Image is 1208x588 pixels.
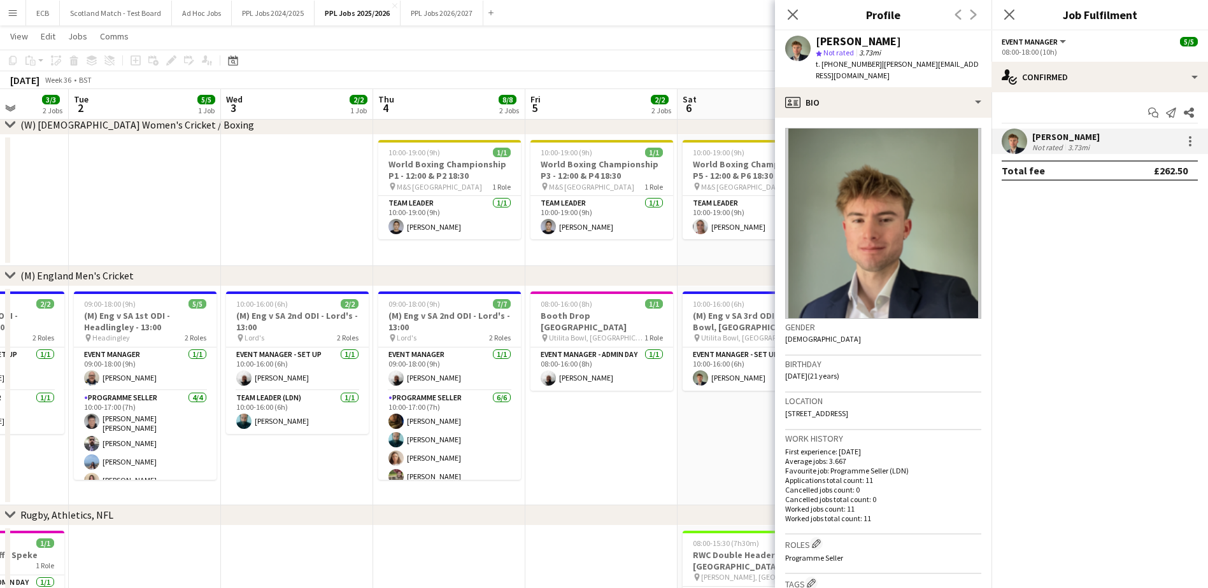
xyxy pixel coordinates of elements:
h3: World Boxing Championship P5 - 12:00 & P6 18:30 [683,158,825,181]
span: 2/2 [36,299,54,309]
span: Event Manager [1002,37,1058,46]
div: (M) England Men's Cricket [20,269,134,282]
span: 1 Role [644,333,663,342]
app-card-role: Event Manager - Set up1/110:00-16:00 (6h)[PERSON_NAME] [683,347,825,391]
span: [STREET_ADDRESS] [785,409,848,418]
app-card-role: Event Manager1/109:00-18:00 (9h)[PERSON_NAME] [378,347,521,391]
span: 1/1 [493,148,511,157]
div: 09:00-18:00 (9h)7/7(M) Eng v SA 2nd ODI - Lord's - 13:00 Lord's2 RolesEvent Manager1/109:00-18:00... [378,291,521,480]
span: 5/5 [197,95,215,104]
div: [PERSON_NAME] [816,36,901,47]
app-card-role: Event Manager1/109:00-18:00 (9h)[PERSON_NAME] [74,347,217,391]
div: £262.50 [1154,164,1188,177]
span: Programme Seller [785,553,843,563]
span: 2 [72,101,89,115]
p: Worked jobs total count: 11 [785,514,981,523]
h3: Location [785,395,981,407]
span: 10:00-16:00 (6h) [236,299,288,309]
span: 10:00-16:00 (6h) [693,299,744,309]
span: Edit [41,31,55,42]
h3: (M) Eng v SA 1st ODI - Headlingley - 13:00 [74,310,217,333]
span: [PERSON_NAME], [GEOGRAPHIC_DATA] [701,572,793,582]
span: View [10,31,28,42]
app-job-card: 10:00-19:00 (9h)1/1World Boxing Championship P1 - 12:00 & P2 18:30 M&S [GEOGRAPHIC_DATA]1 RoleTea... [378,140,521,239]
div: Total fee [1002,164,1045,177]
p: Cancelled jobs total count: 0 [785,494,981,504]
div: (W) [DEMOGRAPHIC_DATA] Women's Cricket / Boxing [20,118,254,131]
span: 08:00-16:00 (8h) [541,299,592,309]
a: Edit [36,28,60,45]
span: 2 Roles [32,333,54,342]
span: 09:00-18:00 (9h) [388,299,440,309]
button: PPL Jobs 2025/2026 [315,1,401,25]
span: 2 Roles [185,333,206,342]
span: 2 Roles [489,333,511,342]
div: 1 Job [198,106,215,115]
span: [DATE] (21 years) [785,371,839,381]
h3: Work history [785,433,981,444]
div: 2 Jobs [43,106,62,115]
button: PPL Jobs 2026/2027 [401,1,483,25]
app-card-role: Team Leader1/110:00-19:00 (9h)[PERSON_NAME] [530,196,673,239]
span: 1 Role [644,182,663,192]
span: 8/8 [499,95,516,104]
div: [DATE] [10,74,39,87]
span: Comms [100,31,129,42]
span: Tue [74,94,89,105]
span: 1 Role [36,561,54,570]
span: [DEMOGRAPHIC_DATA] [785,334,861,344]
div: 3.73mi [1065,143,1092,152]
app-card-role: Programme Seller4/410:00-17:00 (7h)[PERSON_NAME] [PERSON_NAME][PERSON_NAME][PERSON_NAME][PERSON_N... [74,391,217,493]
app-job-card: 10:00-19:00 (9h)1/1World Boxing Championship P3 - 12:00 & P4 18:30 M&S [GEOGRAPHIC_DATA]1 RoleTea... [530,140,673,239]
img: Crew avatar or photo [785,128,981,319]
h3: (M) Eng v SA 2nd ODI - Lord's - 13:00 [378,310,521,333]
h3: (M) Eng v SA 2nd ODI - Lord's - 13:00 [226,310,369,333]
h3: Job Fulfilment [991,6,1208,23]
p: Worked jobs count: 11 [785,504,981,514]
button: PPL Jobs 2024/2025 [232,1,315,25]
span: Wed [226,94,243,105]
p: Average jobs: 3.667 [785,456,981,466]
app-card-role: Event Manager - Set up1/110:00-16:00 (6h)[PERSON_NAME] [226,347,369,391]
app-job-card: 10:00-19:00 (9h)1/1World Boxing Championship P5 - 12:00 & P6 18:30 M&S [GEOGRAPHIC_DATA]1 RoleTea... [683,140,825,239]
app-card-role: Team Leader1/110:00-19:00 (9h)[PERSON_NAME] [378,196,521,239]
span: Lord's [397,333,416,342]
span: Not rated [823,48,854,57]
button: Ad Hoc Jobs [172,1,232,25]
span: 3/3 [42,95,60,104]
span: 5 [529,101,541,115]
app-card-role: Team Leader (LDN)1/110:00-16:00 (6h)[PERSON_NAME] [226,391,369,434]
div: BST [79,75,92,85]
button: Scotland Match - Test Board [60,1,172,25]
span: 08:00-15:30 (7h30m) [693,538,759,548]
span: 10:00-19:00 (9h) [388,148,440,157]
span: Headingley [92,333,130,342]
h3: (M) Eng v SA 3rd ODI - Utilita Bowl, [GEOGRAPHIC_DATA] - SETUP [683,310,825,333]
span: 3 [224,101,243,115]
span: M&S [GEOGRAPHIC_DATA] [549,182,634,192]
span: 5/5 [1180,37,1198,46]
app-job-card: 09:00-18:00 (9h)5/5(M) Eng v SA 1st ODI - Headlingley - 13:00 Headingley2 RolesEvent Manager1/109... [74,291,217,480]
div: 2 Jobs [651,106,671,115]
span: M&S [GEOGRAPHIC_DATA] [397,182,482,192]
h3: Birthday [785,358,981,370]
div: Bio [775,87,991,118]
span: 1/1 [645,299,663,309]
p: Applications total count: 11 [785,475,981,485]
span: 2/2 [651,95,669,104]
app-job-card: 08:00-16:00 (8h)1/1Booth Drop [GEOGRAPHIC_DATA] Utilita Bowl, [GEOGRAPHIC_DATA]1 RoleEvent Manage... [530,291,673,391]
span: | [PERSON_NAME][EMAIL_ADDRESS][DOMAIN_NAME] [816,59,979,80]
a: Jobs [63,28,92,45]
h3: Gender [785,321,981,333]
h3: Roles [785,537,981,550]
div: Confirmed [991,62,1208,92]
p: Favourite job: Programme Seller (LDN) [785,466,981,475]
app-job-card: 10:00-16:00 (6h)2/2(M) Eng v SA 2nd ODI - Lord's - 13:00 Lord's2 RolesEvent Manager - Set up1/110... [226,291,369,434]
h3: Booth Drop [GEOGRAPHIC_DATA] [530,310,673,333]
span: 6 [681,101,697,115]
span: Jobs [68,31,87,42]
